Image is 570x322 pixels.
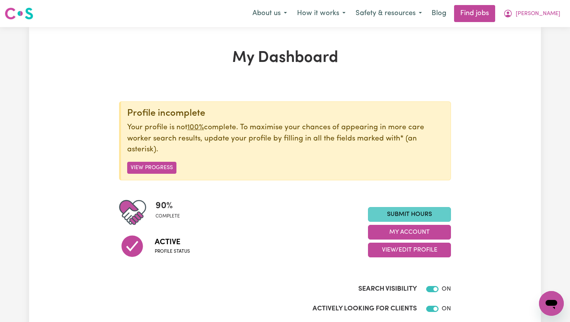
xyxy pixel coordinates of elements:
img: Careseekers logo [5,7,33,21]
button: View Progress [127,162,176,174]
u: 100% [187,124,204,131]
span: complete [155,213,180,220]
button: How it works [292,5,351,22]
span: ON [442,286,451,292]
p: Your profile is not complete. To maximise your chances of appearing in more care worker search re... [127,122,444,156]
button: About us [247,5,292,22]
button: Safety & resources [351,5,427,22]
span: Active [155,236,190,248]
span: 90 % [155,199,180,213]
a: Blog [427,5,451,22]
button: My Account [498,5,565,22]
span: Profile status [155,248,190,255]
div: Profile incomplete [127,108,444,119]
span: [PERSON_NAME] [516,10,560,18]
a: Submit Hours [368,207,451,222]
h1: My Dashboard [119,49,451,67]
div: Profile completeness: 90% [155,199,186,226]
button: View/Edit Profile [368,243,451,257]
a: Careseekers logo [5,5,33,22]
label: Search Visibility [358,284,417,294]
iframe: Button to launch messaging window [539,291,564,316]
span: ON [442,306,451,312]
label: Actively Looking for Clients [313,304,417,314]
a: Find jobs [454,5,495,22]
button: My Account [368,225,451,240]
